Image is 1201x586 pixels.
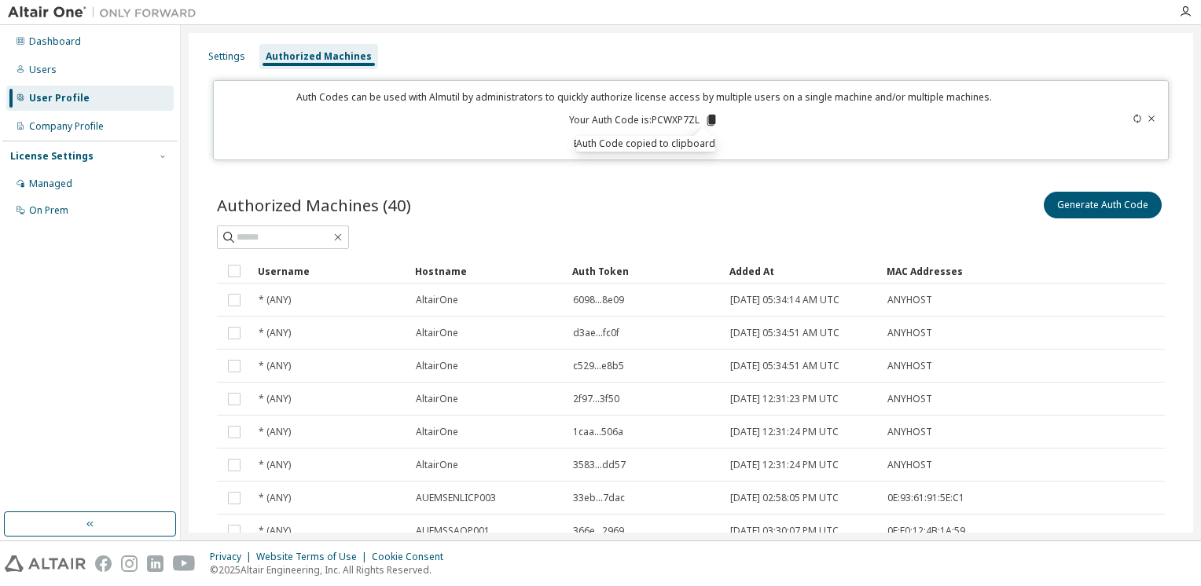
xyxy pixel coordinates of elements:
span: AUEMSENLICP003 [416,492,496,504]
img: linkedin.svg [147,555,163,572]
span: d3ae...fc0f [573,327,619,339]
span: AltairOne [416,459,458,471]
span: [DATE] 02:58:05 PM UTC [730,492,839,504]
span: ANYHOST [887,459,932,471]
div: License Settings [10,150,94,163]
span: * (ANY) [259,327,291,339]
div: MAC Addresses [887,258,992,284]
p: Expires in 8 minutes, 26 seconds [223,137,1065,150]
span: * (ANY) [259,459,291,471]
span: 1caa...506a [573,426,623,438]
span: 33eb...7dac [573,492,625,504]
span: [DATE] 05:34:14 AM UTC [730,294,839,306]
div: Auth Code copied to clipboard [576,136,715,152]
span: 0E:E0:12:4B:1A:59 [887,525,965,537]
div: User Profile [29,92,90,104]
span: AltairOne [416,327,458,339]
span: 366e...2969 [573,525,624,537]
div: Added At [729,258,874,284]
div: Authorized Machines [266,50,372,63]
span: * (ANY) [259,360,291,372]
div: Cookie Consent [372,551,453,563]
span: [DATE] 05:34:51 AM UTC [730,360,839,372]
div: Managed [29,178,72,190]
span: * (ANY) [259,294,291,306]
span: * (ANY) [259,393,291,405]
span: AltairOne [416,360,458,372]
img: altair_logo.svg [5,555,86,572]
span: [DATE] 12:31:24 PM UTC [730,426,839,438]
div: Privacy [210,551,256,563]
div: Settings [208,50,245,63]
span: ANYHOST [887,426,932,438]
span: AUEMSSAOP001 [416,525,490,537]
div: Auth Token [572,258,717,284]
p: Auth Codes can be used with Almutil by administrators to quickly authorize license access by mult... [223,90,1065,104]
img: facebook.svg [95,555,112,572]
span: [DATE] 03:30:07 PM UTC [730,525,839,537]
p: Your Auth Code is: PCWXP7ZL [569,113,718,127]
span: [DATE] 12:31:24 PM UTC [730,459,839,471]
span: ANYHOST [887,327,932,339]
span: [DATE] 05:34:51 AM UTC [730,327,839,339]
span: ANYHOST [887,294,932,306]
span: ANYHOST [887,360,932,372]
span: ANYHOST [887,393,932,405]
div: Users [29,64,57,76]
div: Company Profile [29,120,104,133]
div: Website Terms of Use [256,551,372,563]
span: c529...e8b5 [573,360,624,372]
span: * (ANY) [259,525,291,537]
div: Hostname [415,258,560,284]
div: Username [258,258,402,284]
div: On Prem [29,204,68,217]
p: © 2025 Altair Engineering, Inc. All Rights Reserved. [210,563,453,577]
span: * (ANY) [259,492,291,504]
span: * (ANY) [259,426,291,438]
span: 3583...dd57 [573,459,626,471]
div: Dashboard [29,35,81,48]
span: 2f97...3f50 [573,393,619,405]
span: 6098...8e09 [573,294,624,306]
span: AltairOne [416,294,458,306]
span: [DATE] 12:31:23 PM UTC [730,393,839,405]
img: youtube.svg [173,555,196,572]
img: Altair One [8,5,204,20]
span: 0E:93:61:91:5E:C1 [887,492,964,504]
span: AltairOne [416,426,458,438]
span: Authorized Machines (40) [217,194,411,216]
img: instagram.svg [121,555,138,572]
span: AltairOne [416,393,458,405]
button: Generate Auth Code [1044,192,1162,218]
